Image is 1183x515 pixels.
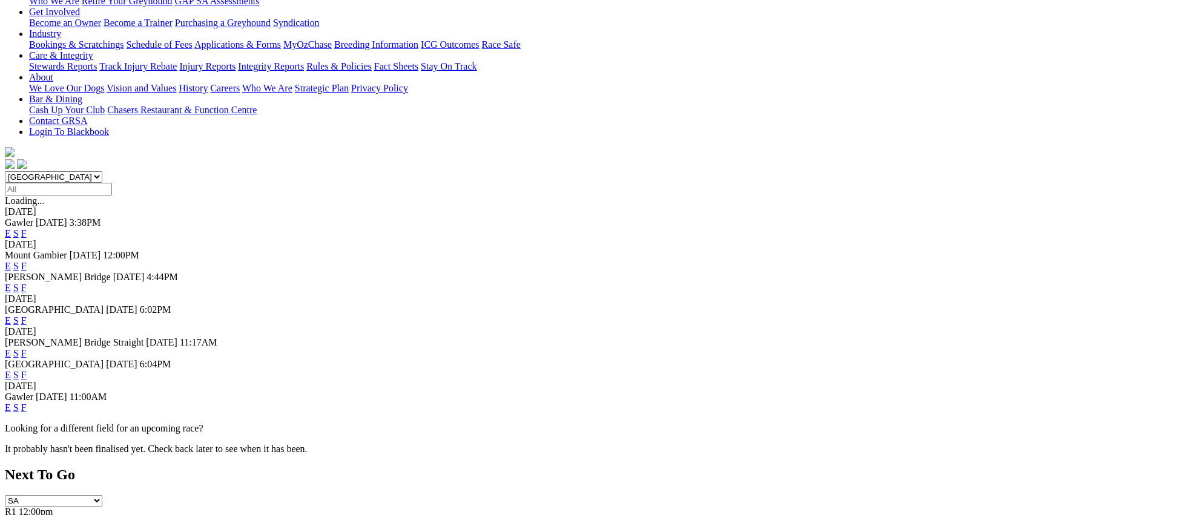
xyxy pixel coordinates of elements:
a: Vision and Values [107,83,176,93]
a: Bookings & Scratchings [29,39,124,50]
a: F [21,315,27,326]
span: [GEOGRAPHIC_DATA] [5,359,104,369]
div: Bar & Dining [29,105,1178,116]
span: 12:00PM [103,250,139,260]
a: Bar & Dining [29,94,82,104]
span: Loading... [5,195,44,206]
a: F [21,261,27,271]
p: Looking for a different field for an upcoming race? [5,423,1178,434]
span: [GEOGRAPHIC_DATA] [5,304,104,315]
a: Syndication [273,18,319,28]
div: [DATE] [5,239,1178,250]
span: [DATE] [146,337,177,347]
input: Select date [5,183,112,195]
h2: Next To Go [5,467,1178,483]
div: About [29,83,1178,94]
a: Chasers Restaurant & Function Centre [107,105,257,115]
a: Login To Blackbook [29,126,109,137]
a: Cash Up Your Club [29,105,105,115]
div: Get Involved [29,18,1178,28]
span: Gawler [5,392,33,402]
a: Get Involved [29,7,80,17]
a: Rules & Policies [306,61,372,71]
span: [PERSON_NAME] Bridge [5,272,111,282]
a: F [21,348,27,358]
a: Stewards Reports [29,61,97,71]
a: ICG Outcomes [421,39,479,50]
a: Privacy Policy [351,83,408,93]
span: [PERSON_NAME] Bridge Straight [5,337,143,347]
div: [DATE] [5,326,1178,337]
a: Industry [29,28,61,39]
a: F [21,228,27,238]
a: Purchasing a Greyhound [175,18,271,28]
img: twitter.svg [17,159,27,169]
a: Contact GRSA [29,116,87,126]
a: E [5,283,11,293]
a: Become a Trainer [104,18,173,28]
a: Strategic Plan [295,83,349,93]
a: E [5,402,11,413]
a: S [13,370,19,380]
span: [DATE] [106,359,137,369]
a: E [5,261,11,271]
span: [DATE] [113,272,145,282]
div: [DATE] [5,206,1178,217]
a: Fact Sheets [374,61,418,71]
a: S [13,402,19,413]
a: History [179,83,208,93]
a: Who We Are [242,83,292,93]
a: E [5,228,11,238]
a: S [13,261,19,271]
a: Injury Reports [179,61,236,71]
a: S [13,315,19,326]
span: [DATE] [36,392,67,402]
a: F [21,370,27,380]
span: Mount Gambier [5,250,67,260]
span: 6:04PM [140,359,171,369]
a: E [5,315,11,326]
span: 3:38PM [70,217,101,228]
div: Care & Integrity [29,61,1178,72]
a: Breeding Information [334,39,418,50]
a: Race Safe [481,39,520,50]
span: [DATE] [36,217,67,228]
span: Gawler [5,217,33,228]
div: [DATE] [5,294,1178,304]
a: Track Injury Rebate [99,61,177,71]
a: F [21,283,27,293]
a: Schedule of Fees [126,39,192,50]
span: [DATE] [70,250,101,260]
a: S [13,348,19,358]
img: facebook.svg [5,159,15,169]
a: Become an Owner [29,18,101,28]
span: 11:00AM [70,392,107,402]
a: About [29,72,53,82]
div: Industry [29,39,1178,50]
a: F [21,402,27,413]
img: logo-grsa-white.png [5,147,15,157]
a: S [13,228,19,238]
a: Care & Integrity [29,50,93,61]
div: [DATE] [5,381,1178,392]
span: [DATE] [106,304,137,315]
span: 11:17AM [180,337,217,347]
a: E [5,348,11,358]
span: 4:44PM [147,272,178,282]
a: Careers [210,83,240,93]
a: We Love Our Dogs [29,83,104,93]
span: 6:02PM [140,304,171,315]
partial: It probably hasn't been finalised yet. Check back later to see when it has been. [5,444,308,454]
a: Stay On Track [421,61,476,71]
a: MyOzChase [283,39,332,50]
a: S [13,283,19,293]
a: Applications & Forms [194,39,281,50]
a: Integrity Reports [238,61,304,71]
a: E [5,370,11,380]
